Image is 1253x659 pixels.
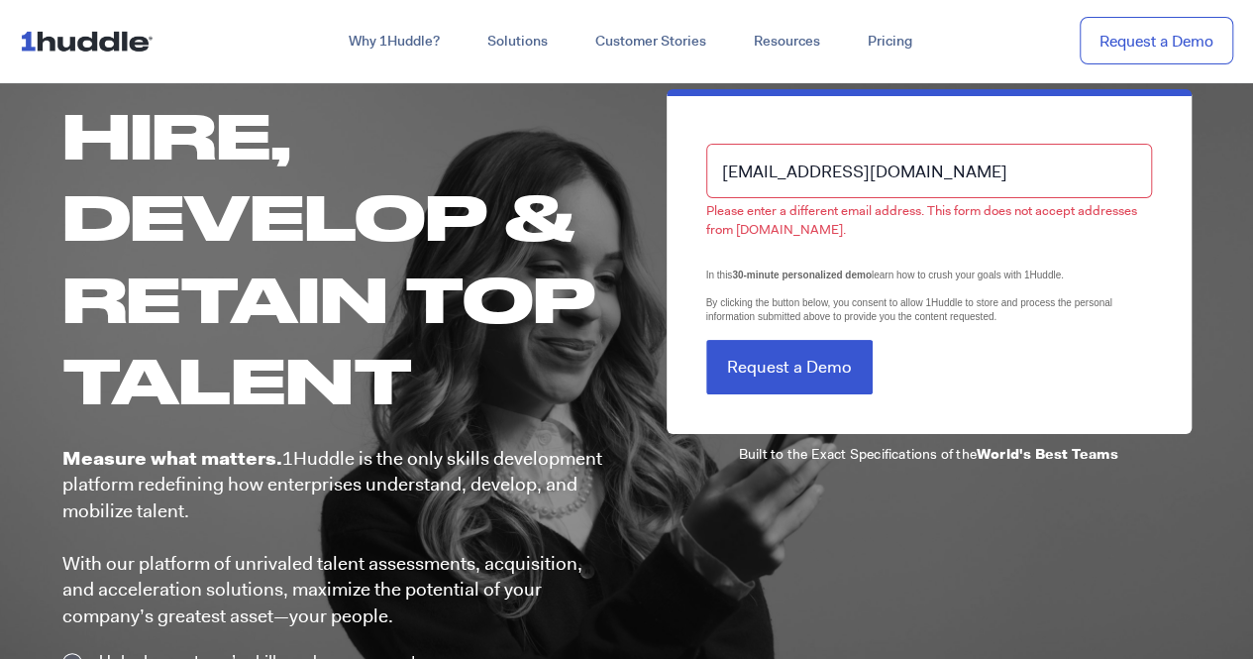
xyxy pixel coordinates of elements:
[667,444,1192,464] p: Built to the Exact Specifications of the
[325,24,464,59] a: Why 1Huddle?
[730,24,844,59] a: Resources
[62,446,282,471] b: Measure what matters.
[62,94,607,420] h1: Hire, Develop & Retain Top Talent
[464,24,572,59] a: Solutions
[706,202,1152,239] label: Please enter a different email address. This form does not accept addresses from [DOMAIN_NAME].
[706,340,873,394] input: Request a Demo
[1080,17,1233,65] a: Request a Demo
[20,22,161,59] img: ...
[572,24,730,59] a: Customer Stories
[706,270,1112,322] span: In this learn how to crush your goals with 1Huddle. By clicking the button below, you consent to ...
[844,24,936,59] a: Pricing
[62,446,607,630] p: 1Huddle is the only skills development platform redefining how enterprises understand, develop, a...
[732,270,872,280] strong: 30-minute personalized demo
[706,144,1152,198] input: Business Email*
[977,445,1119,463] b: World's Best Teams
